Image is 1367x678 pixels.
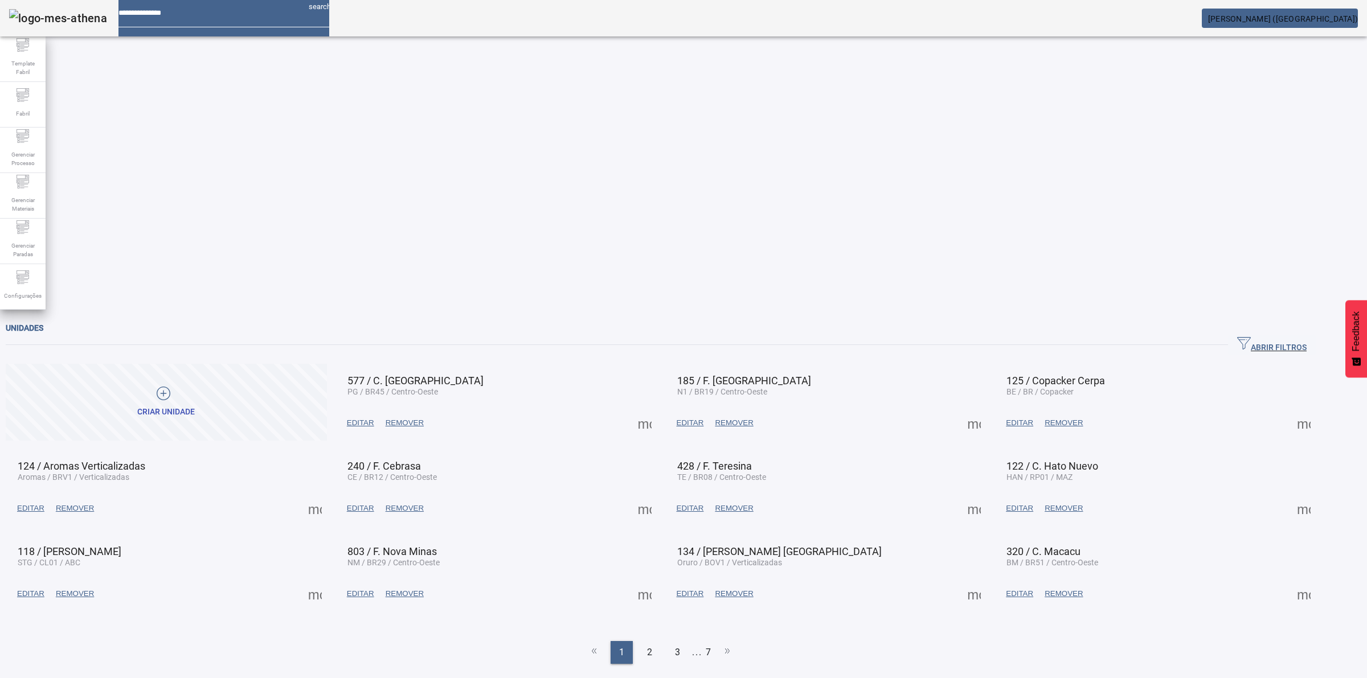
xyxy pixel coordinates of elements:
[709,413,759,433] button: REMOVER
[6,147,40,171] span: Gerenciar Processo
[647,646,652,659] span: 2
[675,646,680,659] span: 3
[691,641,703,664] li: ...
[6,56,40,80] span: Template Fabril
[347,387,438,396] span: PG / BR45 / Centro-Oeste
[964,584,984,604] button: Mais
[341,413,380,433] button: EDITAR
[1006,387,1074,396] span: BE / BR / Copacker
[1000,498,1039,519] button: EDITAR
[1237,336,1307,354] span: ABRIR FILTROS
[13,106,33,121] span: Fabril
[56,588,94,599] span: REMOVER
[1006,545,1080,557] span: 320 / C. Macacu
[671,584,710,604] button: EDITAR
[1000,584,1039,604] button: EDITAR
[1039,584,1088,604] button: REMOVER
[347,503,374,514] span: EDITAR
[709,584,759,604] button: REMOVER
[1294,584,1314,604] button: Mais
[18,460,145,472] span: 124 / Aromas Verticalizadas
[18,558,80,567] span: STG / CL01 / ABC
[1006,417,1033,429] span: EDITAR
[964,498,984,519] button: Mais
[1345,300,1367,377] button: Feedback - Mostrar pesquisa
[964,413,984,433] button: Mais
[1351,311,1361,351] span: Feedback
[6,364,327,441] button: Criar unidade
[1006,558,1098,567] span: BM / BR51 / Centro-Oeste
[715,503,753,514] span: REMOVER
[677,503,704,514] span: EDITAR
[347,417,374,429] span: EDITAR
[635,413,655,433] button: Mais
[1,288,45,303] span: Configurações
[1045,417,1083,429] span: REMOVER
[386,503,424,514] span: REMOVER
[380,498,429,519] button: REMOVER
[380,584,429,604] button: REMOVER
[18,472,129,482] span: Aromas / BRV1 / Verticalizadas
[137,406,195,418] div: Criar unidade
[347,545,437,557] span: 803 / F. Nova Minas
[305,584,325,604] button: Mais
[677,558,782,567] span: Oruro / BOV1 / Verticalizadas
[6,238,40,262] span: Gerenciar Paradas
[347,558,440,567] span: NM / BR29 / Centro-Oeste
[1045,503,1083,514] span: REMOVER
[677,417,704,429] span: EDITAR
[677,375,811,387] span: 185 / F. [GEOGRAPHIC_DATA]
[380,413,429,433] button: REMOVER
[341,498,380,519] button: EDITAR
[386,417,424,429] span: REMOVER
[6,192,40,216] span: Gerenciar Materiais
[18,545,121,557] span: 118 / [PERSON_NAME]
[11,584,50,604] button: EDITAR
[1006,472,1073,482] span: HAN / RP01 / MAZ
[677,460,752,472] span: 428 / F. Teresina
[17,588,44,599] span: EDITAR
[1006,375,1105,387] span: 125 / Copacker Cerpa
[677,545,882,557] span: 134 / [PERSON_NAME] [GEOGRAPHIC_DATA]
[17,503,44,514] span: EDITAR
[50,584,100,604] button: REMOVER
[1039,498,1088,519] button: REMOVER
[1045,588,1083,599] span: REMOVER
[635,584,655,604] button: Mais
[1294,498,1314,519] button: Mais
[305,498,325,519] button: Mais
[50,498,100,519] button: REMOVER
[11,498,50,519] button: EDITAR
[715,588,753,599] span: REMOVER
[677,472,766,482] span: TE / BR08 / Centro-Oeste
[386,588,424,599] span: REMOVER
[1006,503,1033,514] span: EDITAR
[1294,413,1314,433] button: Mais
[347,588,374,599] span: EDITAR
[1000,413,1039,433] button: EDITAR
[677,588,704,599] span: EDITAR
[1006,460,1098,472] span: 122 / C. Hato Nuevo
[56,503,94,514] span: REMOVER
[1208,14,1358,23] span: [PERSON_NAME] ([GEOGRAPHIC_DATA])
[1228,335,1316,355] button: ABRIR FILTROS
[706,641,711,664] li: 7
[347,460,421,472] span: 240 / F. Cebrasa
[9,9,107,27] img: logo-mes-athena
[671,498,710,519] button: EDITAR
[6,323,43,332] span: Unidades
[1006,588,1033,599] span: EDITAR
[347,472,437,482] span: CE / BR12 / Centro-Oeste
[677,387,767,396] span: N1 / BR19 / Centro-Oeste
[671,413,710,433] button: EDITAR
[341,584,380,604] button: EDITAR
[347,375,484,387] span: 577 / C. [GEOGRAPHIC_DATA]
[1039,413,1088,433] button: REMOVER
[635,498,655,519] button: Mais
[715,417,753,429] span: REMOVER
[709,498,759,519] button: REMOVER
